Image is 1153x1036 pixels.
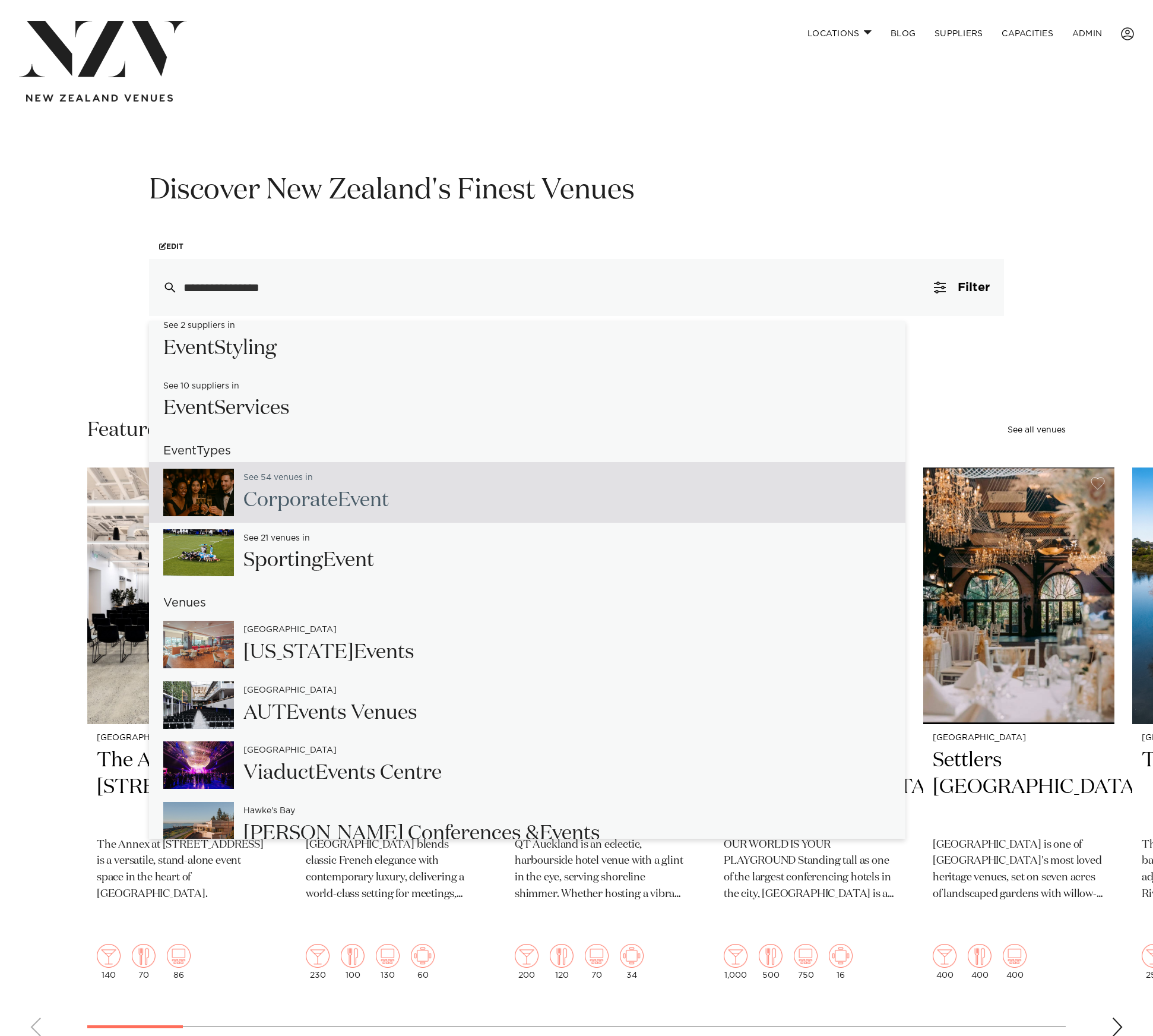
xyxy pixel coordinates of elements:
h2: Styling [163,335,277,362]
a: BLOG [881,21,925,46]
img: dining.png [759,944,783,968]
img: DcpaBHSYutXChAPGEIzAZZ4gYPbM4oC0QmKMtsnp.jpg [163,529,234,577]
button: Filter [920,259,1004,316]
span: Event [323,550,374,570]
div: 86 [167,944,191,980]
div: 100 [341,944,365,980]
img: mAUPuWvEoTqK2De0Sy4yi2Gdrq9xcFXOpcO5I3cn.png [163,469,234,516]
div: 60 [411,944,435,980]
a: Capacities [992,21,1063,46]
img: cocktail.png [933,944,956,968]
p: [GEOGRAPHIC_DATA] is one of [GEOGRAPHIC_DATA]'s most loved heritage venues, set on seven acres of... [933,837,1105,904]
div: 120 [550,944,574,980]
img: dining.png [132,944,156,968]
a: [GEOGRAPHIC_DATA] The Annex at [STREET_ADDRESS] The Annex at [STREET_ADDRESS] is a versatile, sta... [87,468,278,989]
div: 34 [620,944,644,980]
img: cocktail.png [515,944,539,968]
div: 400 [968,944,992,980]
p: QT Auckland is an eclectic, harbourside hotel venue with a glint in the eye, serving shoreline sh... [515,837,687,904]
small: [GEOGRAPHIC_DATA] [243,746,337,755]
span: Event [286,703,337,723]
p: [GEOGRAPHIC_DATA] blends classic French elegance with contemporary luxury, delivering a world-cla... [306,837,478,904]
img: GqNenGPODLzyJzb3uQZPe8uP6bvoD8i5m9Nk5Vrm.jpg [163,741,234,789]
small: [GEOGRAPHIC_DATA] [243,686,337,695]
div: 500 [759,944,783,980]
h2: [PERSON_NAME] Conferences & s [243,820,600,847]
swiper-slide: 5 / 48 [923,468,1114,989]
img: theatre.png [376,944,400,968]
span: Filter [958,282,990,293]
h2: The Annex at [STREET_ADDRESS] [97,747,269,827]
h2: Corporate [243,487,389,514]
small: See 54 venues in [243,473,313,482]
a: ADMIN [1063,21,1111,46]
img: theatre.png [794,944,818,968]
div: 130 [376,944,400,980]
swiper-slide: 1 / 48 [87,468,278,989]
div: 16 [829,944,853,980]
h1: Discover New Zealand's Finest Venues [149,172,1004,210]
span: Event [540,823,591,844]
h6: Venues [149,597,905,609]
small: Hawke's Bay [243,807,295,816]
span: Event [163,445,197,457]
div: 230 [306,944,330,980]
img: cocktail.png [97,944,121,968]
p: The Annex at [STREET_ADDRESS] is a versatile, stand-alone event space in the heart of [GEOGRAPHIC... [97,837,269,904]
img: 7sdq8wm4S5sgQS29fBJ9ZzazLMdBIVYXuVcU75KS.jpg [163,621,234,668]
a: Locations [798,21,881,46]
a: Edit [149,233,194,259]
img: meeting.png [411,944,435,968]
h2: AUT s Venues [243,700,417,727]
small: See 2 suppliers in [163,321,235,330]
img: dining.png [550,944,574,968]
a: SUPPLIERS [925,21,992,46]
div: 1,000 [724,944,747,980]
img: dining.png [341,944,365,968]
img: theatre.png [167,944,191,968]
div: 200 [515,944,539,980]
img: cocktail.png [724,944,747,968]
small: [GEOGRAPHIC_DATA] [933,734,1105,743]
img: cocktail.png [306,944,330,968]
img: meeting.png [829,944,853,968]
img: dining.png [968,944,992,968]
div: 400 [1003,944,1027,980]
img: 2ZtLwexqh515tLcWxwOxNmdyhOqNNLTT9xw6ZJBP.jpeg [163,681,234,729]
img: theatre.png [585,944,609,968]
p: OUR WORLD IS YOUR PLAYGROUND Standing tall as one of the largest conferencing hotels in the city,... [724,837,896,904]
img: new-zealand-venues-text.png [26,94,173,102]
div: 140 [97,944,121,980]
img: nzv-logo.png [19,21,187,77]
h2: Featured venues [87,417,237,444]
small: [GEOGRAPHIC_DATA] [97,734,269,743]
span: Event [315,763,366,783]
h2: Viaduct s Centre [243,760,442,787]
small: See 10 suppliers in [163,382,239,391]
img: VW7KF848i0XWI3bJV8yqenPFAsKUslgXCzjWA5SM.jpg [163,802,234,849]
div: 750 [794,944,818,980]
span: Event [163,398,214,418]
div: 70 [132,944,156,980]
div: 70 [585,944,609,980]
h2: [US_STATE] s [243,639,414,666]
img: theatre.png [1003,944,1027,968]
span: Event [354,642,405,662]
h6: Types [149,445,905,457]
span: Event [163,338,214,358]
img: meeting.png [620,944,644,968]
a: [GEOGRAPHIC_DATA] Settlers [GEOGRAPHIC_DATA] [GEOGRAPHIC_DATA] is one of [GEOGRAPHIC_DATA]'s most... [923,468,1114,989]
div: 400 [933,944,956,980]
a: See all venues [1008,426,1066,434]
span: Event [338,490,389,510]
h2: Services [163,395,290,422]
small: See 21 venues in [243,534,310,543]
h2: Settlers [GEOGRAPHIC_DATA] [933,747,1105,827]
h2: Sporting [243,547,374,574]
small: [GEOGRAPHIC_DATA] [243,626,337,634]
